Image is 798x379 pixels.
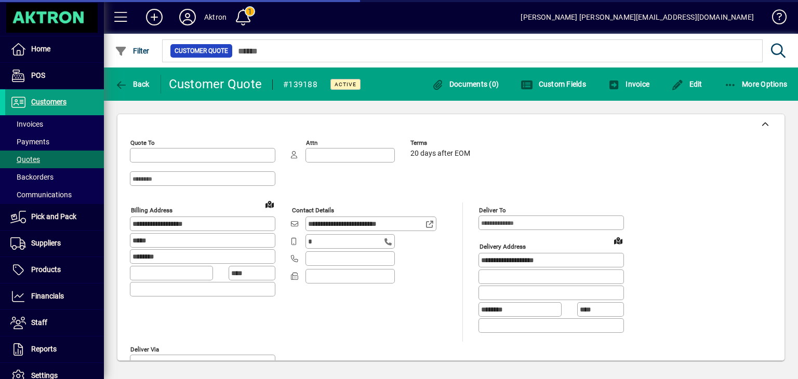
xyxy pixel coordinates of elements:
[31,292,64,300] span: Financials
[138,8,171,26] button: Add
[115,80,150,88] span: Back
[31,212,76,221] span: Pick and Pack
[175,46,228,56] span: Customer Quote
[671,80,702,88] span: Edit
[5,231,104,256] a: Suppliers
[5,283,104,309] a: Financials
[610,232,627,249] a: View on map
[518,75,589,93] button: Custom Fields
[130,345,159,353] mat-label: Deliver via
[724,80,788,88] span: More Options
[5,257,104,283] a: Products
[261,196,278,212] a: View on map
[5,336,104,362] a: Reports
[722,75,790,93] button: More Options
[10,173,54,181] span: Backorders
[479,207,506,214] mat-label: Deliver To
[429,75,501,93] button: Documents (0)
[31,265,61,274] span: Products
[431,80,499,88] span: Documents (0)
[5,133,104,151] a: Payments
[306,139,317,146] mat-label: Attn
[31,345,57,353] span: Reports
[115,47,150,55] span: Filter
[10,191,72,199] span: Communications
[608,80,649,88] span: Invoice
[521,9,754,25] div: [PERSON_NAME] [PERSON_NAME][EMAIL_ADDRESS][DOMAIN_NAME]
[669,75,705,93] button: Edit
[31,98,66,106] span: Customers
[5,115,104,133] a: Invoices
[5,151,104,168] a: Quotes
[169,76,262,92] div: Customer Quote
[130,139,155,146] mat-label: Quote To
[605,75,652,93] button: Invoice
[410,150,470,158] span: 20 days after EOM
[10,120,43,128] span: Invoices
[10,155,40,164] span: Quotes
[5,186,104,204] a: Communications
[112,75,152,93] button: Back
[31,45,50,53] span: Home
[283,76,317,93] div: #139188
[31,318,47,327] span: Staff
[5,204,104,230] a: Pick and Pack
[5,36,104,62] a: Home
[104,75,161,93] app-page-header-button: Back
[31,71,45,79] span: POS
[410,140,473,146] span: Terms
[335,81,356,88] span: Active
[764,2,785,36] a: Knowledge Base
[204,9,227,25] div: Aktron
[171,8,204,26] button: Profile
[5,310,104,336] a: Staff
[5,168,104,186] a: Backorders
[31,239,61,247] span: Suppliers
[521,80,586,88] span: Custom Fields
[5,63,104,89] a: POS
[112,42,152,60] button: Filter
[10,138,49,146] span: Payments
